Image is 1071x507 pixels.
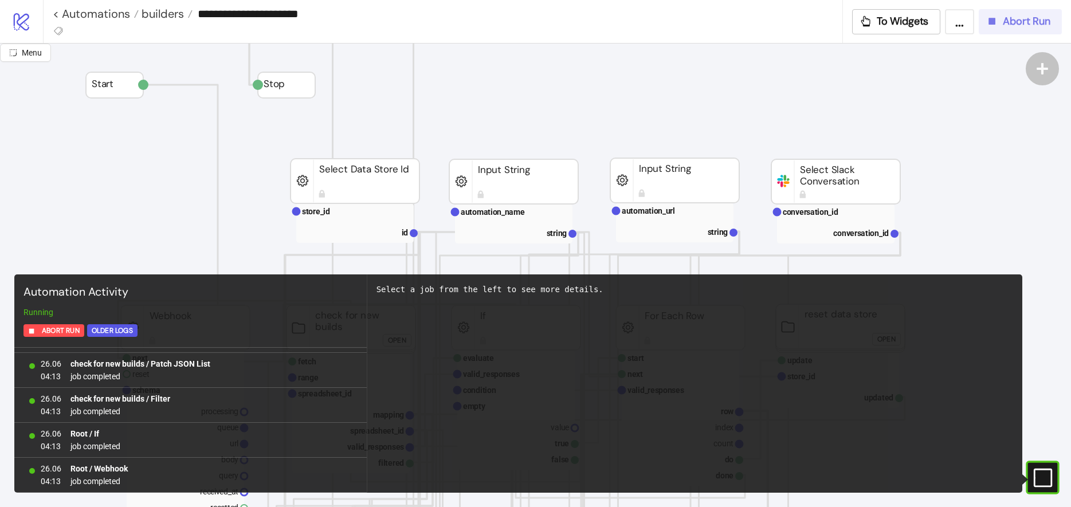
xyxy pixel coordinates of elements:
[852,9,941,34] button: To Widgets
[41,405,61,418] span: 04:13
[53,8,139,19] a: < Automations
[139,6,184,21] span: builders
[41,357,61,370] span: 26.06
[19,306,362,319] div: Running
[833,229,889,238] text: conversation_id
[41,440,61,453] span: 04:13
[70,464,128,473] b: Root / Webhook
[92,324,133,337] div: Older Logs
[708,227,728,237] text: string
[23,324,84,337] button: Abort Run
[70,475,128,488] span: job completed
[19,279,362,306] div: Automation Activity
[547,229,567,238] text: string
[41,392,61,405] span: 26.06
[41,427,61,440] span: 26.06
[70,405,170,418] span: job completed
[877,15,929,28] span: To Widgets
[622,206,675,215] text: automation_url
[22,48,42,57] span: Menu
[87,324,138,337] button: Older Logs
[41,370,61,383] span: 04:13
[70,429,99,438] b: Root / If
[70,440,120,453] span: job completed
[70,359,210,368] b: check for new builds / Patch JSON List
[302,207,330,216] text: store_id
[9,49,17,57] span: radius-bottomright
[783,207,838,217] text: conversation_id
[979,9,1062,34] button: Abort Run
[1003,15,1050,28] span: Abort Run
[139,8,193,19] a: builders
[41,462,61,475] span: 26.06
[41,475,61,488] span: 04:13
[402,228,409,237] text: id
[376,284,1013,296] div: Select a job from the left to see more details.
[70,394,170,403] b: check for new builds / Filter
[42,324,80,337] span: Abort Run
[70,370,210,383] span: job completed
[461,207,525,217] text: automation_name
[945,9,974,34] button: ...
